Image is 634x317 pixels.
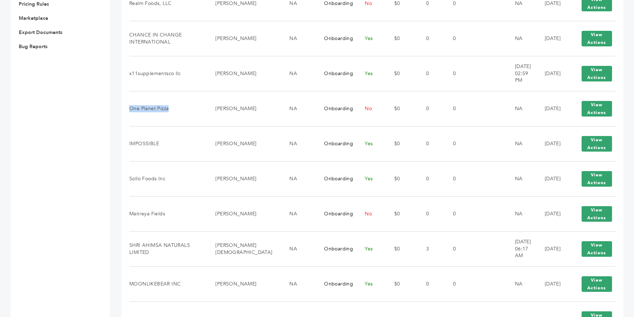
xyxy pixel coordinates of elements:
td: $0 [385,126,418,161]
td: [PERSON_NAME] [206,196,281,231]
td: 0 [417,266,444,301]
td: 0 [417,196,444,231]
td: NA [506,126,536,161]
td: Yes [356,161,385,196]
a: Bug Reports [19,43,47,50]
td: $0 [385,161,418,196]
td: Maitreya Fields [129,196,206,231]
td: [PERSON_NAME] [206,91,281,126]
td: 0 [444,161,476,196]
td: NA [281,91,315,126]
td: Onboarding [315,161,356,196]
td: x11supplementsco llc [129,56,206,91]
td: No [356,91,385,126]
td: [PERSON_NAME] [206,161,281,196]
td: 0 [444,196,476,231]
td: NA [281,21,315,56]
button: View Actions [582,31,612,46]
td: $0 [385,266,418,301]
button: View Actions [582,276,612,292]
button: View Actions [582,101,612,117]
td: 0 [444,231,476,266]
td: Yes [356,21,385,56]
button: View Actions [582,171,612,187]
td: [DATE] [536,231,569,266]
td: 0 [444,21,476,56]
td: NA [281,126,315,161]
td: No [356,196,385,231]
td: Sollo Foods Inc [129,161,206,196]
td: 0 [417,56,444,91]
td: Onboarding [315,56,356,91]
td: IMPOSSIBLE [129,126,206,161]
td: Yes [356,266,385,301]
td: NA [281,231,315,266]
td: 0 [417,21,444,56]
td: [PERSON_NAME] [206,21,281,56]
td: [PERSON_NAME] [206,126,281,161]
td: [DATE] [536,91,569,126]
button: View Actions [582,136,612,152]
td: [DATE] [536,196,569,231]
td: 0 [444,91,476,126]
td: NA [506,161,536,196]
td: [DATE] [536,126,569,161]
td: Onboarding [315,231,356,266]
a: Pricing Rules [19,1,49,7]
td: NA [506,21,536,56]
td: NA [506,196,536,231]
td: Onboarding [315,126,356,161]
button: View Actions [582,241,612,257]
td: [PERSON_NAME][DEMOGRAPHIC_DATA] [206,231,281,266]
td: [DATE] [536,56,569,91]
td: NA [506,91,536,126]
td: [DATE] [536,21,569,56]
td: [PERSON_NAME] [206,266,281,301]
td: Onboarding [315,91,356,126]
td: $0 [385,196,418,231]
td: Yes [356,126,385,161]
td: 0 [444,266,476,301]
td: Onboarding [315,266,356,301]
td: MOONLIKEBEAR INC [129,266,206,301]
td: [DATE] 06:17 AM [506,231,536,266]
td: [DATE] [536,161,569,196]
td: [PERSON_NAME] [206,56,281,91]
td: Onboarding [315,196,356,231]
td: $0 [385,21,418,56]
td: One Planet Pizza [129,91,206,126]
a: Export Documents [19,29,62,36]
td: 3 [417,231,444,266]
button: View Actions [582,206,612,222]
td: 0 [444,56,476,91]
td: NA [281,196,315,231]
td: [DATE] 02:59 PM [506,56,536,91]
button: View Actions [582,66,612,81]
td: NA [281,266,315,301]
a: Marketplace [19,15,48,22]
td: Onboarding [315,21,356,56]
td: $0 [385,91,418,126]
td: SHRI AHIMSA NATURALS LIMITED [129,231,206,266]
td: 0 [417,161,444,196]
td: NA [281,161,315,196]
td: Yes [356,231,385,266]
td: 0 [417,126,444,161]
td: NA [506,266,536,301]
td: CHANCE IN CHANGE INTERNATIONAL [129,21,206,56]
td: 0 [417,91,444,126]
td: Yes [356,56,385,91]
td: 0 [444,126,476,161]
td: [DATE] [536,266,569,301]
td: $0 [385,231,418,266]
td: NA [281,56,315,91]
td: $0 [385,56,418,91]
